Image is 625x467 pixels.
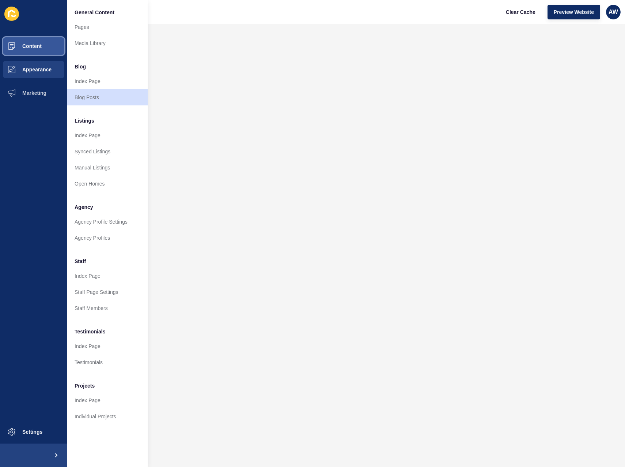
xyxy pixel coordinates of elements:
[67,143,148,160] a: Synced Listings
[67,300,148,316] a: Staff Members
[67,89,148,105] a: Blog Posts
[554,8,594,16] span: Preview Website
[67,392,148,408] a: Index Page
[548,5,600,19] button: Preview Website
[67,268,148,284] a: Index Page
[67,338,148,354] a: Index Page
[67,160,148,176] a: Manual Listings
[75,203,93,211] span: Agency
[67,214,148,230] a: Agency Profile Settings
[75,258,86,265] span: Staff
[67,284,148,300] a: Staff Page Settings
[67,408,148,425] a: Individual Projects
[609,8,618,16] span: AW
[75,328,106,335] span: Testimonials
[75,9,114,16] span: General Content
[67,176,148,192] a: Open Homes
[67,230,148,246] a: Agency Profiles
[75,382,95,389] span: Projects
[67,73,148,89] a: Index Page
[67,127,148,143] a: Index Page
[500,5,542,19] button: Clear Cache
[67,19,148,35] a: Pages
[75,117,94,124] span: Listings
[75,63,86,70] span: Blog
[506,8,535,16] span: Clear Cache
[67,354,148,370] a: Testimonials
[67,35,148,51] a: Media Library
